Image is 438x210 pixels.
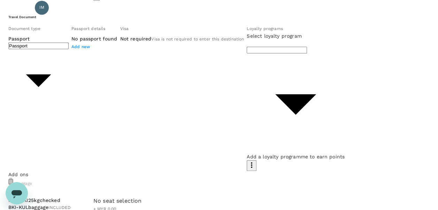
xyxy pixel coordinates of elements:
[247,26,283,31] span: Loyalty programs
[8,4,32,11] p: Traveller 2 :
[8,178,13,185] img: baggage-icon
[120,26,129,31] span: Visa
[48,205,71,210] span: INCLUDED
[8,187,430,197] div: Seat
[247,154,345,159] span: Add a loyalty programme to earn points
[28,197,60,210] span: 25kg checked baggage
[71,26,105,31] span: Passport details
[8,26,40,31] span: Document type
[247,32,345,39] p: Select loyalty program
[52,3,147,12] p: [PERSON_NAME] [PERSON_NAME]
[71,44,90,49] span: Add new
[151,37,244,42] span: Visa is not required to enter this destination
[8,15,430,19] h6: Travel Document
[8,178,430,187] div: Baggage
[39,4,44,11] span: IM
[71,35,117,43] h6: No passport found
[6,182,28,204] iframe: Button to launch messaging window
[8,35,69,42] p: Passport
[8,171,430,178] p: Add ons
[247,39,345,46] div: ​
[93,197,156,205] div: No seat selection
[120,35,152,42] p: Not required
